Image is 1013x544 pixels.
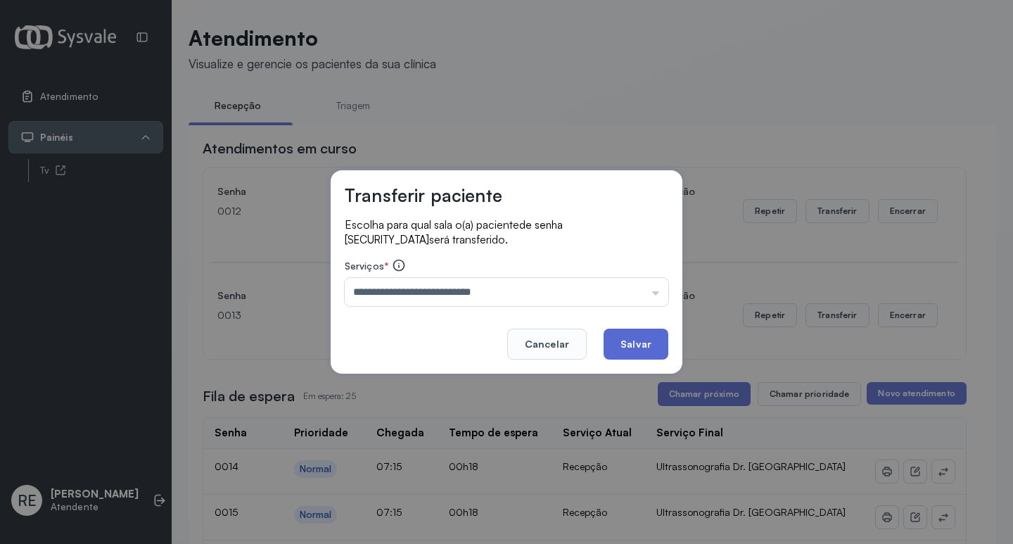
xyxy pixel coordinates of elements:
p: Escolha para qual sala o(a) paciente será transferido. [345,217,668,247]
span: de senha [SECURITY_DATA] [345,218,563,246]
span: Serviços [345,260,384,272]
h3: Transferir paciente [345,184,502,206]
button: Cancelar [507,329,587,360]
button: Salvar [604,329,668,360]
